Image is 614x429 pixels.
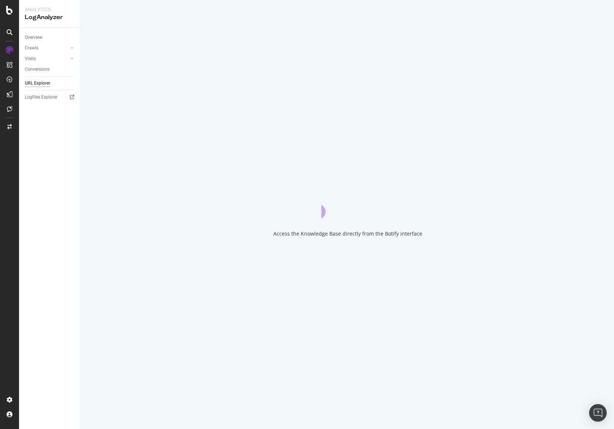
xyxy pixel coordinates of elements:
[25,34,42,41] div: Overview
[25,34,76,41] a: Overview
[25,44,68,52] a: Crawls
[25,93,57,101] div: Logfiles Explorer
[25,79,76,87] a: URL Explorer
[25,79,50,87] div: URL Explorer
[25,55,68,63] a: Visits
[25,44,38,52] div: Crawls
[25,66,76,73] a: Conversions
[25,93,76,101] a: Logfiles Explorer
[25,66,49,73] div: Conversions
[25,13,75,22] div: LogAnalyzer
[321,192,374,218] div: animation
[25,55,36,63] div: Visits
[273,230,422,237] div: Access the Knowledge Base directly from the Botify interface
[25,6,75,13] div: Analytics
[589,404,607,422] div: Open Intercom Messenger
